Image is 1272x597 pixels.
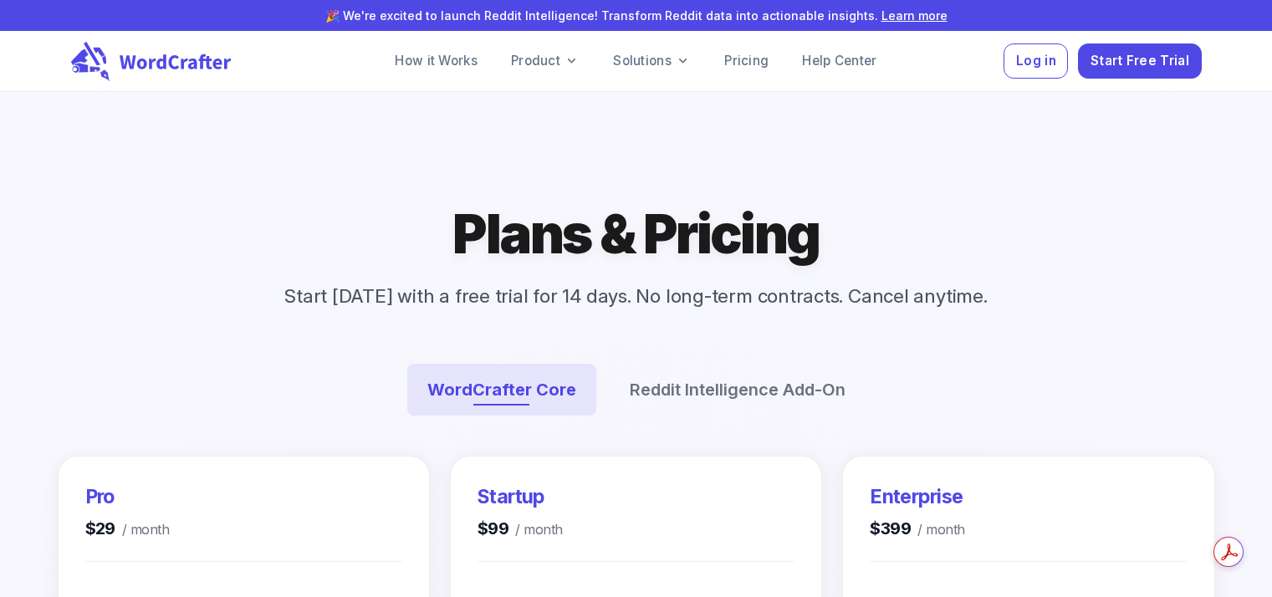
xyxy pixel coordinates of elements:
[478,483,563,510] h3: Startup
[452,199,820,268] h1: Plans & Pricing
[27,7,1245,24] p: 🎉 We're excited to launch Reddit Intelligence! Transform Reddit data into actionable insights.
[1004,43,1068,79] button: Log in
[1016,50,1056,73] span: Log in
[258,282,1014,310] p: Start [DATE] with a free trial for 14 days. No long-term contracts. Cancel anytime.
[1091,50,1189,73] span: Start Free Trial
[508,518,562,541] span: / month
[610,364,866,416] button: Reddit Intelligence Add-On
[881,8,948,23] a: Learn more
[381,44,491,78] a: How it Works
[1078,43,1201,79] button: Start Free Trial
[911,518,964,541] span: / month
[85,483,170,510] h3: Pro
[600,44,704,78] a: Solutions
[711,44,782,78] a: Pricing
[498,44,593,78] a: Product
[115,518,169,541] span: / month
[478,517,563,541] h4: $99
[789,44,890,78] a: Help Center
[407,364,596,416] button: WordCrafter Core
[870,483,964,510] h3: Enterprise
[870,517,964,541] h4: $399
[85,517,170,541] h4: $29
